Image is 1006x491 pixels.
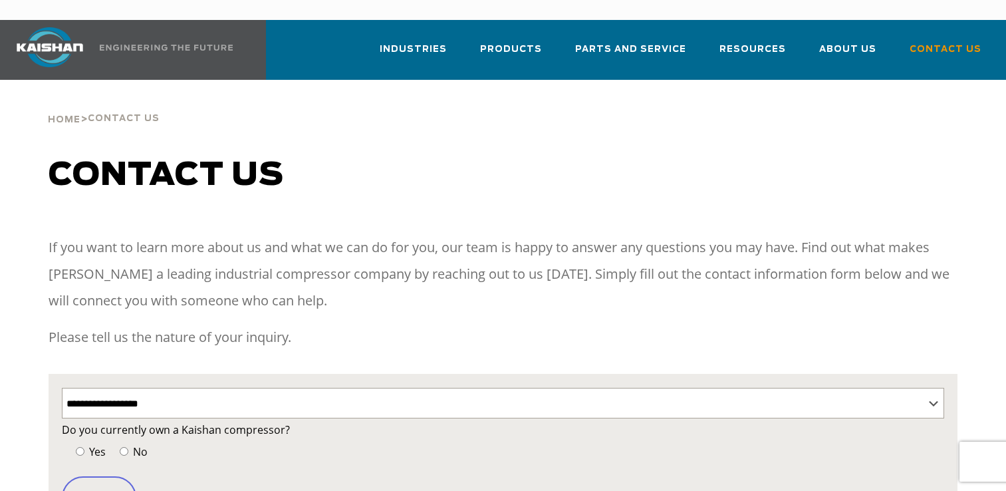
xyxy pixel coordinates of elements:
span: Industries [380,42,447,57]
a: Parts and Service [575,32,686,77]
a: About Us [819,32,876,77]
span: Contact Us [910,42,981,57]
a: Resources [719,32,786,77]
span: Home [48,116,80,124]
span: Contact us [49,160,284,192]
input: Yes [76,447,84,456]
span: No [130,444,148,459]
span: Resources [719,42,786,57]
label: Do you currently own a Kaishan compressor? [62,420,945,439]
a: Products [480,32,542,77]
a: Industries [380,32,447,77]
a: Home [48,113,80,125]
span: Parts and Service [575,42,686,57]
a: Contact Us [910,32,981,77]
p: If you want to learn more about us and what we can do for you, our team is happy to answer any qu... [49,234,958,314]
div: > [48,80,160,130]
span: Contact Us [88,114,160,123]
img: Engineering the future [100,45,233,51]
span: About Us [819,42,876,57]
p: Please tell us the nature of your inquiry. [49,324,958,351]
span: Yes [86,444,106,459]
span: Products [480,42,542,57]
input: No [120,447,128,456]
